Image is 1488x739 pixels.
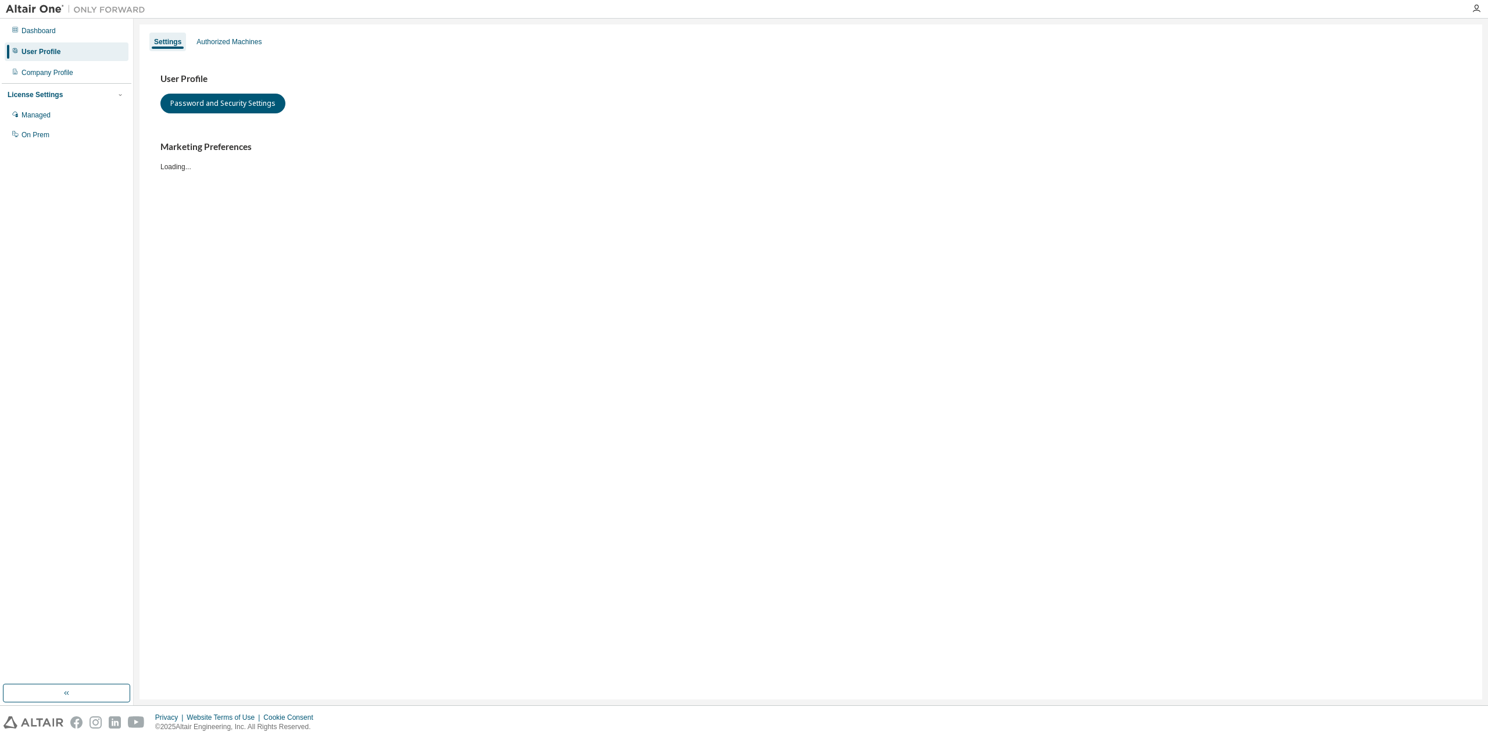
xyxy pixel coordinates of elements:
[109,716,121,729] img: linkedin.svg
[160,73,1461,85] h3: User Profile
[22,47,60,56] div: User Profile
[3,716,63,729] img: altair_logo.svg
[22,130,49,140] div: On Prem
[8,90,63,99] div: License Settings
[160,94,285,113] button: Password and Security Settings
[160,141,1461,153] h3: Marketing Preferences
[187,713,263,722] div: Website Terms of Use
[90,716,102,729] img: instagram.svg
[22,110,51,120] div: Managed
[128,716,145,729] img: youtube.svg
[6,3,151,15] img: Altair One
[155,722,320,732] p: © 2025 Altair Engineering, Inc. All Rights Reserved.
[196,37,262,47] div: Authorized Machines
[22,68,73,77] div: Company Profile
[22,26,56,35] div: Dashboard
[155,713,187,722] div: Privacy
[160,141,1461,171] div: Loading...
[263,713,320,722] div: Cookie Consent
[70,716,83,729] img: facebook.svg
[154,37,181,47] div: Settings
